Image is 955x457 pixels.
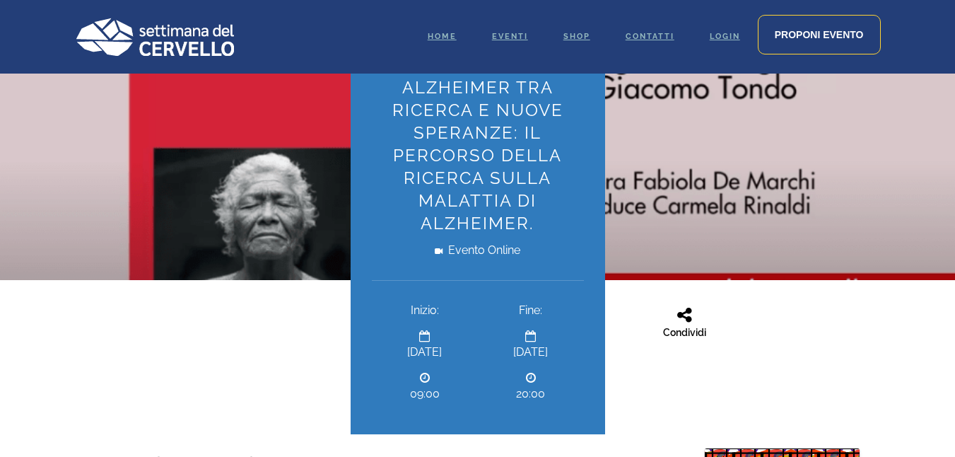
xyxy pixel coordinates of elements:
span: Eventi [492,32,528,41]
img: Logo [75,18,234,56]
h1: Alzheimer tra ricerca e nuove speranze: Il percorso della ricerca sulla malattia di Alzheimer. [372,76,584,235]
span: Inizio: [382,302,467,319]
span: Login [710,32,740,41]
span: Contatti [626,32,674,41]
span: 20:00 [488,386,573,403]
span: Fine: [488,302,573,319]
span: [DATE] [382,344,467,361]
span: [DATE] [488,344,573,361]
a: Proponi evento [758,15,881,54]
span: Evento Online [372,242,584,259]
span: Home [428,32,457,41]
span: Proponi evento [775,29,864,40]
span: 09:00 [382,386,467,403]
span: Shop [563,32,590,41]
